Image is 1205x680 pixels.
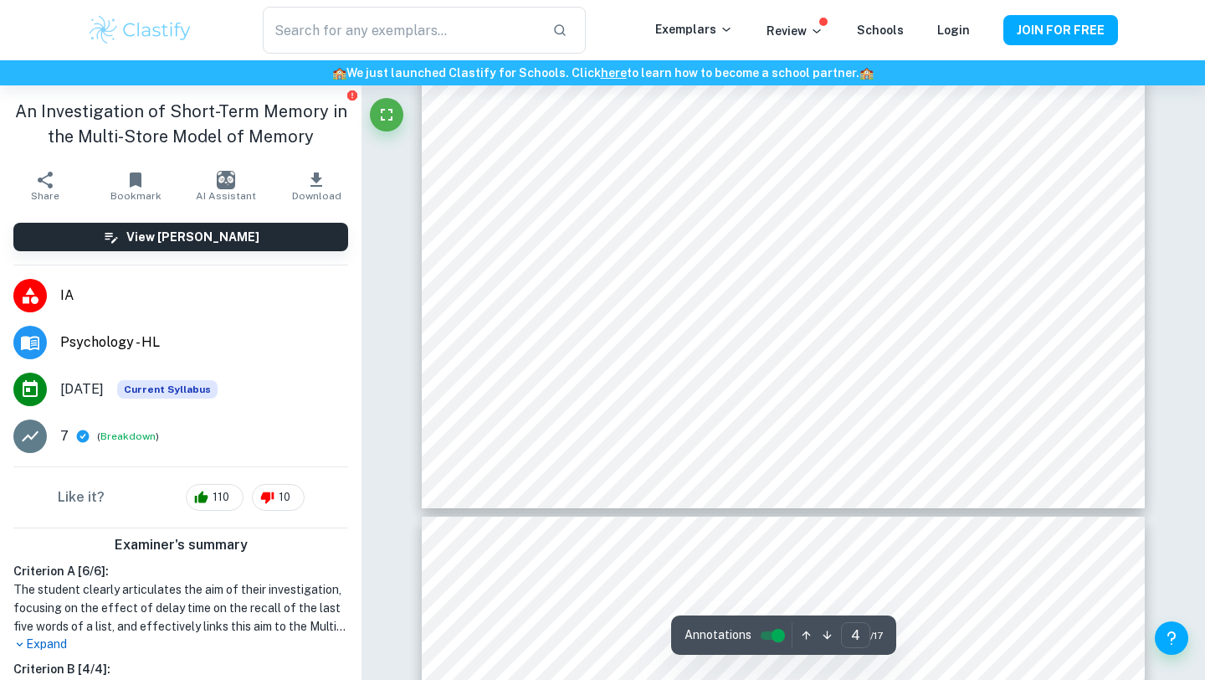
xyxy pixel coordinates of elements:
[126,228,259,246] h6: View [PERSON_NAME]
[685,626,751,644] span: Annotations
[181,162,271,209] button: AI Assistant
[60,286,348,306] span: IA
[271,162,361,209] button: Download
[60,426,69,446] p: 7
[370,98,403,131] button: Fullscreen
[1155,621,1188,655] button: Help and Feedback
[269,489,300,506] span: 10
[100,429,156,444] button: Breakdown
[292,190,341,202] span: Download
[60,332,348,353] span: Psychology - HL
[31,190,59,202] span: Share
[90,162,181,209] button: Bookmark
[857,23,904,37] a: Schools
[263,7,539,54] input: Search for any exemplars...
[203,489,238,506] span: 110
[332,66,346,80] span: 🏫
[117,380,218,399] span: Current Syllabus
[13,660,348,678] h6: Criterion B [ 4 / 4 ]:
[117,380,218,399] div: This exemplar is based on the current syllabus. Feel free to refer to it for inspiration/ideas wh...
[7,535,355,555] h6: Examiner's summary
[60,379,104,399] span: [DATE]
[58,487,105,507] h6: Like it?
[87,13,193,47] img: Clastify logo
[859,66,874,80] span: 🏫
[655,20,733,39] p: Exemplars
[13,223,348,251] button: View [PERSON_NAME]
[13,580,348,636] h1: The student clearly articulates the aim of their investigation, focusing on the effect of delay t...
[601,66,627,80] a: here
[346,89,358,101] button: Report issue
[110,190,162,202] span: Bookmark
[3,64,1202,82] h6: We just launched Clastify for Schools. Click to learn how to become a school partner.
[13,562,348,580] h6: Criterion A [ 6 / 6 ]:
[937,23,970,37] a: Login
[196,190,256,202] span: AI Assistant
[767,22,823,40] p: Review
[13,99,348,149] h1: An Investigation of Short-Term Memory in the Multi-Store Model of Memory
[252,484,305,511] div: 10
[217,171,235,189] img: AI Assistant
[13,636,348,653] p: Expand
[97,429,159,445] span: ( )
[186,484,244,511] div: 110
[1003,15,1118,45] button: JOIN FOR FREE
[870,628,883,643] span: / 17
